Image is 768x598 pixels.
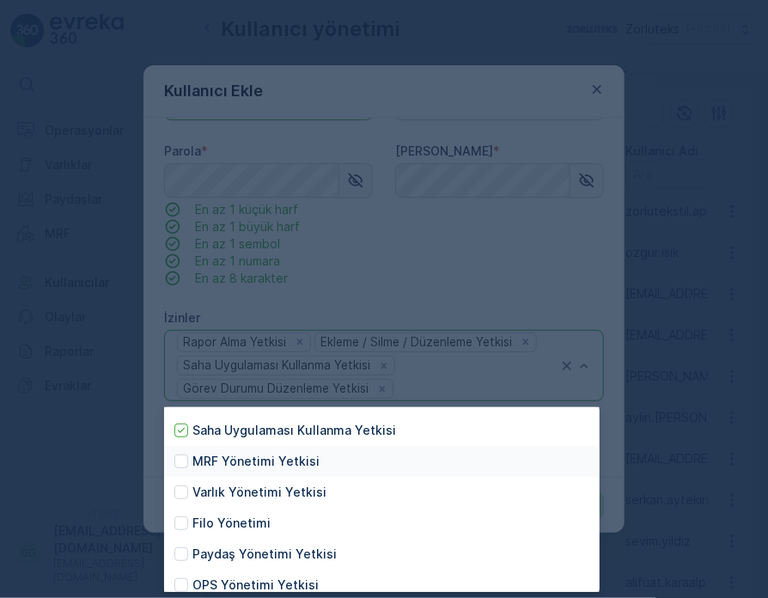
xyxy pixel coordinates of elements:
[192,515,271,532] p: Filo Yönetimi
[192,484,326,501] p: Varlık Yönetimi Yetkisi
[192,577,319,594] p: OPS Yönetimi Yetkisi
[192,422,396,439] p: Saha Uygulaması Kullanma Yetkisi
[192,546,337,563] p: Paydaş Yönetimi Yetkisi
[192,453,320,470] p: MRF Yönetimi Yetkisi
